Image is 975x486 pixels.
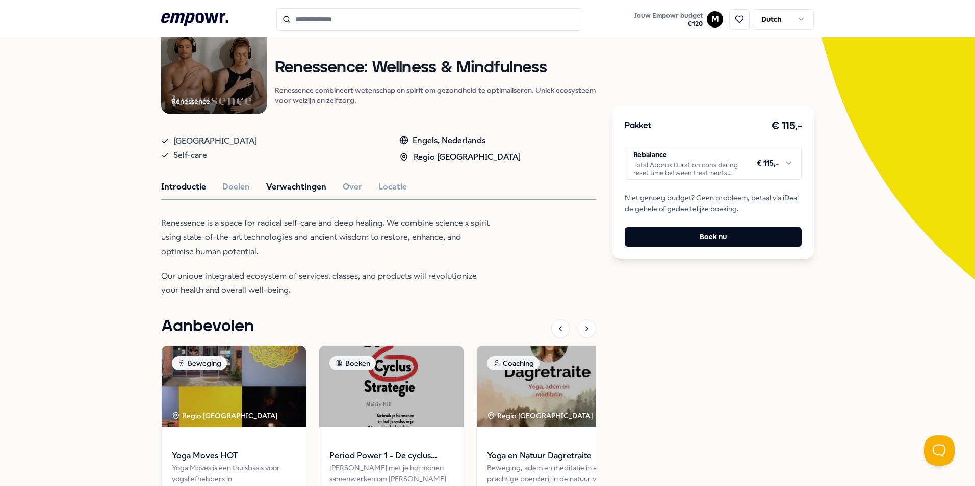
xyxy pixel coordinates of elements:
p: Our unique integrated ecosystem of services, classes, and products will revolutionize your health... [161,269,493,298]
button: Introductie [161,180,206,194]
h1: Renessence: Wellness & Mindfulness [275,59,596,77]
div: Regio [GEOGRAPHIC_DATA] [399,151,521,164]
h3: Pakket [625,120,651,133]
span: Yoga en Natuur Dagretraite [487,449,611,463]
div: Beweging [172,356,227,370]
h1: Aanbevolen [161,314,254,339]
button: Verwachtingen [266,180,326,194]
span: € 120 [634,20,703,28]
span: Yoga Moves HOT [172,449,296,463]
button: Doelen [222,180,250,194]
span: Period Power 1 - De cyclus strategie [329,449,453,463]
span: Niet genoeg budget? Geen probleem, betaal via iDeal de gehele of gedeeltelijke boeking. [625,192,802,215]
img: package image [319,346,464,427]
span: Self-care [173,148,207,163]
button: Locatie [378,180,407,194]
div: Engels, Nederlands [399,134,521,147]
img: package image [162,346,306,427]
iframe: Help Scout Beacon - Open [924,435,955,466]
div: Regio [GEOGRAPHIC_DATA] [487,410,595,421]
p: Renessence combineert wetenschap en spirit om gezondheid te optimaliseren. Uniek ecosysteem voor ... [275,85,596,105]
div: Coaching [487,356,540,370]
input: Search for products, categories or subcategories [276,8,582,31]
img: Product Image [161,8,267,114]
button: Over [343,180,362,194]
button: Jouw Empowr budget€120 [632,10,705,30]
span: [GEOGRAPHIC_DATA] [173,134,257,148]
h3: € 115,- [771,118,802,134]
div: Boeken [329,356,376,370]
div: Renessence [171,96,210,107]
p: Renessence is a space for radical self-care and deep healing. We combine science x spirit using s... [161,216,493,259]
img: package image [477,346,621,427]
div: Regio [GEOGRAPHIC_DATA] [172,410,279,421]
button: Boek nu [625,227,802,247]
button: M [707,11,723,28]
span: Jouw Empowr budget [634,12,703,20]
a: Jouw Empowr budget€120 [630,9,707,30]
